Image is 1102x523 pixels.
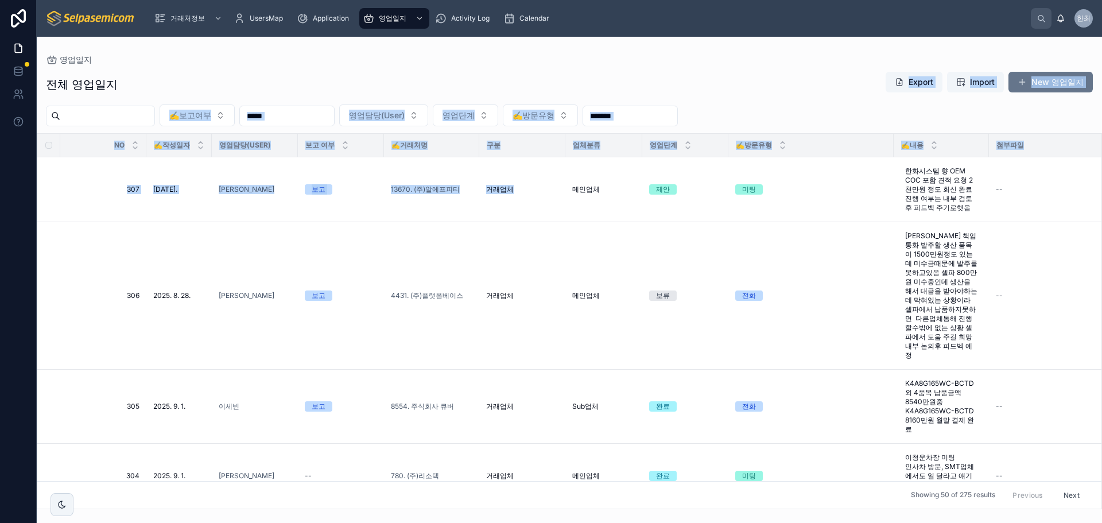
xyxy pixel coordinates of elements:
[650,141,677,150] span: 영업단계
[905,231,977,360] span: [PERSON_NAME] 책임 통화 발주할 생산 품목이 1500만원정도 있는데 미수금때문에 발주를 못하고있음 셀파 800만원 미수중인데 생산을 해서 대금을 받아야하는데 막혀있...
[305,401,377,412] a: 보고
[901,374,982,439] a: K4A8G165WC-BCTD외 4품목 납품금액 8540만원중 K4A8G165WC-BCTD 8160만원 월말 결제 완료
[153,402,205,411] a: 2025. 9. 1.
[74,402,139,411] a: 305
[649,184,721,195] a: 제안
[572,402,599,411] span: Sub업체
[1008,72,1093,92] a: New 영업일지
[312,290,325,301] div: 보고
[996,402,1003,411] span: --
[486,471,558,481] a: 거래업체
[572,291,600,300] span: 메인업체
[656,290,670,301] div: 보류
[503,104,578,126] button: Select Button
[573,141,600,150] span: 업체분류
[1077,14,1091,23] span: 한최
[313,14,349,23] span: Application
[391,471,439,481] a: 780. (주)리소텍
[391,185,472,194] a: 13670. (주)알에프피티
[656,471,670,481] div: 완료
[742,401,756,412] div: 전화
[391,141,428,150] span: ✍️거래처명
[153,291,205,300] a: 2025. 8. 28.
[151,8,228,29] a: 거래처정보
[391,291,463,300] a: 4431. (주)플랫폼베이스
[114,141,125,150] span: NO
[153,471,185,481] span: 2025. 9. 1.
[572,291,635,300] a: 메인업체
[486,402,514,411] span: 거래업체
[905,166,977,212] span: 한화시스템 향 OEM COC 포함 견적 요청 2천만원 정도 회신 완료 진행 여부는 내부 검토후 피드벡 주기로햇음
[572,185,600,194] span: 메인업체
[219,141,271,150] span: 영업담당(User)
[486,185,558,194] a: 거래업체
[219,471,274,481] a: [PERSON_NAME]
[219,291,274,300] a: [PERSON_NAME]
[74,471,139,481] a: 304
[656,401,670,412] div: 완료
[391,402,454,411] span: 8554. 주식회사 큐버
[735,471,887,481] a: 미팅
[169,110,211,121] span: ✍️보고여부
[74,185,139,194] a: 307
[656,184,670,195] div: 제안
[74,291,139,300] a: 306
[486,402,558,411] a: 거래업체
[736,141,772,150] span: ✍️방문유형
[170,14,205,23] span: 거래처정보
[886,72,942,92] button: Export
[219,402,239,411] a: 이세빈
[572,185,635,194] a: 메인업체
[443,110,475,121] span: 영업단계
[500,8,557,29] a: Calendar
[154,141,190,150] span: ✍️작성일자
[230,8,291,29] a: UsersMap
[901,141,923,150] span: ✍️내용
[160,104,235,126] button: Select Button
[487,141,500,150] span: 구분
[391,471,472,481] a: 780. (주)리소텍
[433,104,498,126] button: Select Button
[486,291,514,300] span: 거래업체
[219,291,291,300] a: [PERSON_NAME]
[901,162,982,217] a: 한화시스템 향 OEM COC 포함 견적 요청 2천만원 정도 회신 완료 진행 여부는 내부 검토후 피드벡 주기로햇음
[486,291,558,300] a: 거래업체
[153,402,185,411] span: 2025. 9. 1.
[742,184,756,195] div: 미팅
[305,184,377,195] a: 보고
[735,290,887,301] a: 전화
[572,471,600,481] span: 메인업체
[46,54,92,65] a: 영업일지
[219,185,274,194] span: [PERSON_NAME]
[513,110,554,121] span: ✍️방문유형
[947,72,1004,92] button: Import
[996,185,1003,194] span: --
[219,402,291,411] a: 이세빈
[742,290,756,301] div: 전화
[911,491,995,500] span: Showing 50 of 275 results
[46,9,136,28] img: App logo
[572,402,635,411] a: Sub업체
[742,471,756,481] div: 미팅
[305,290,377,301] a: 보고
[219,471,291,481] a: [PERSON_NAME]
[996,141,1024,150] span: 첨부파일
[153,291,191,300] span: 2025. 8. 28.
[391,185,460,194] a: 13670. (주)알에프피티
[153,471,205,481] a: 2025. 9. 1.
[305,471,377,481] a: --
[391,291,472,300] a: 4431. (주)플랫폼베이스
[649,401,721,412] a: 완료
[432,8,498,29] a: Activity Log
[970,76,995,88] span: Import
[649,290,721,301] a: 보류
[312,184,325,195] div: 보고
